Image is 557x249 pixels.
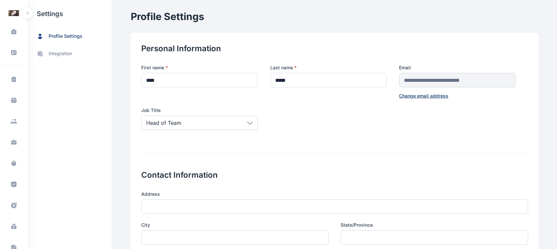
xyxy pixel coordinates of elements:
[399,64,516,71] label: Email
[131,11,539,22] h1: Profile Settings
[141,43,528,54] h2: Personal Information
[270,64,387,71] label: Last name
[141,64,258,71] label: First name
[141,191,528,197] label: Address
[49,33,82,40] span: profile settings
[141,222,329,228] label: City
[341,222,528,228] label: State/Province
[49,50,72,57] span: integration
[141,154,528,180] h2: Contact Information
[28,45,112,62] a: integration
[28,28,112,45] a: profile settings
[141,107,258,114] label: Job Title
[399,93,448,99] button: Change email address
[146,119,181,127] p: Head of Team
